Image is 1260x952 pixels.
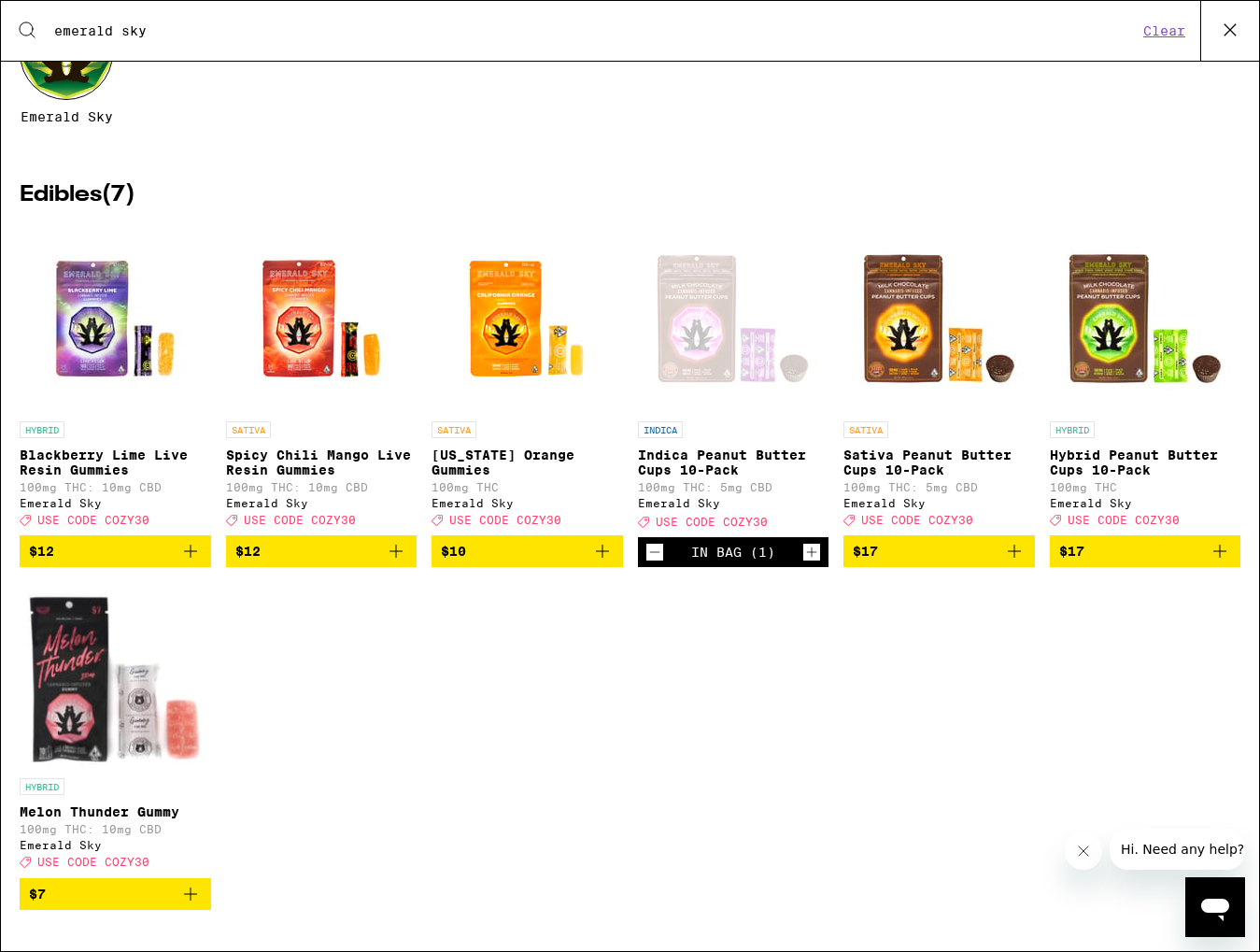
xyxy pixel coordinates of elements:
[20,778,64,795] p: HYBRID
[21,109,113,124] span: Emerald Sky
[432,448,623,477] p: [US_STATE] Orange Gummies
[1068,514,1180,526] span: USE CODE COZY30
[843,225,1035,535] a: Open page for Sativa Peanut Butter Cups 10-Pack from Emerald Sky
[432,225,623,535] a: Open page for California Orange Gummies from Emerald Sky
[20,878,211,910] button: Add to bag
[244,514,356,526] span: USE CODE COZY30
[1050,448,1241,477] p: Hybrid Peanut Butter Cups 10-Pack
[638,448,829,477] p: Indica Peanut Butter Cups 10-Pack
[1052,225,1239,412] img: Emerald Sky - Hybrid Peanut Butter Cups 10-Pack
[226,225,418,535] a: Open page for Spicy Chili Mango Live Resin Gummies from Emerald Sky
[432,421,476,438] p: SATIVA
[843,535,1035,567] button: Add to bag
[638,421,683,438] p: INDICA
[226,448,418,477] p: Spicy Chili Mango Live Resin Gummies
[228,225,415,412] img: Emerald Sky - Spicy Chili Mango Live Resin Gummies
[20,839,211,851] div: Emerald Sky
[1110,829,1245,870] iframe: Message from company
[226,421,271,438] p: SATIVA
[1050,421,1095,438] p: HYBRID
[20,481,211,493] p: 100mg THC: 10mg CBD
[20,225,211,535] a: Open page for Blackberry Lime Live Resin Gummies from Emerald Sky
[843,481,1035,493] p: 100mg THC: 5mg CBD
[638,225,829,537] a: Open page for Indica Peanut Butter Cups 10-Pack from Emerald Sky
[638,497,829,509] div: Emerald Sky
[20,184,1240,206] h2: Edibles ( 7 )
[843,448,1035,477] p: Sativa Peanut Butter Cups 10-Pack
[235,544,261,559] span: $12
[20,582,211,769] img: Emerald Sky - Melon Thunder Gummy
[1050,535,1241,567] button: Add to bag
[53,22,1138,39] input: Search for products & categories
[845,225,1032,412] img: Emerald Sky - Sativa Peanut Butter Cups 10-Pack
[691,545,775,560] div: In Bag (1)
[37,857,149,869] span: USE CODE COZY30
[656,516,768,528] span: USE CODE COZY30
[20,535,211,567] button: Add to bag
[20,582,211,877] a: Open page for Melon Thunder Gummy from Emerald Sky
[20,823,211,835] p: 100mg THC: 10mg CBD
[638,481,829,493] p: 100mg THC: 5mg CBD
[20,421,64,438] p: HYBRID
[20,804,211,819] p: Melon Thunder Gummy
[1059,544,1084,559] span: $17
[37,514,149,526] span: USE CODE COZY30
[20,448,211,477] p: Blackberry Lime Live Resin Gummies
[1185,877,1245,937] iframe: Button to launch messaging window
[20,497,211,509] div: Emerald Sky
[843,497,1035,509] div: Emerald Sky
[432,481,623,493] p: 100mg THC
[29,544,54,559] span: $12
[449,514,561,526] span: USE CODE COZY30
[1138,22,1191,39] button: Clear
[226,481,418,493] p: 100mg THC: 10mg CBD
[1050,225,1241,535] a: Open page for Hybrid Peanut Butter Cups 10-Pack from Emerald Sky
[802,543,821,561] button: Increment
[843,421,888,438] p: SATIVA
[226,497,418,509] div: Emerald Sky
[441,544,466,559] span: $10
[1065,832,1102,870] iframe: Close message
[645,543,664,561] button: Decrement
[861,514,973,526] span: USE CODE COZY30
[433,225,620,412] img: Emerald Sky - California Orange Gummies
[29,887,46,902] span: $7
[1050,497,1241,509] div: Emerald Sky
[1050,481,1241,493] p: 100mg THC
[432,535,623,567] button: Add to bag
[853,544,878,559] span: $17
[226,535,418,567] button: Add to bag
[432,497,623,509] div: Emerald Sky
[21,225,208,412] img: Emerald Sky - Blackberry Lime Live Resin Gummies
